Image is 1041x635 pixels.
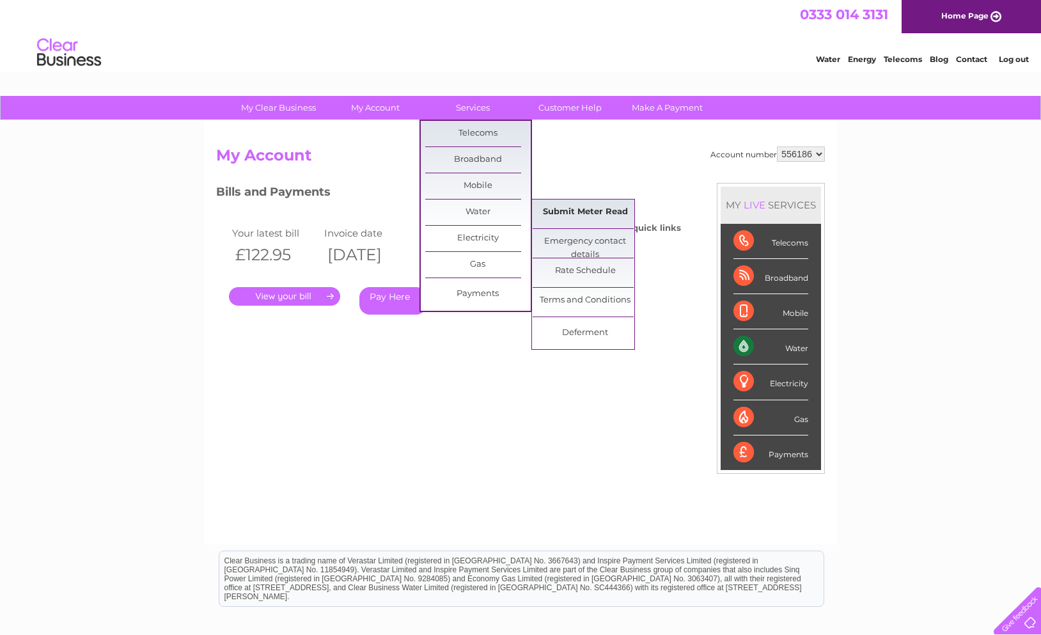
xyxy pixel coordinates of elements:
a: Terms and Conditions [533,288,638,313]
div: MY SERVICES [721,187,821,223]
a: Make A Payment [614,96,720,120]
a: Electricity [425,226,531,251]
th: £122.95 [229,242,321,268]
a: Services [420,96,526,120]
a: My Clear Business [226,96,331,120]
a: Energy [848,54,876,64]
img: logo.png [36,33,102,72]
a: Submit Meter Read [533,200,638,225]
a: Water [425,200,531,225]
a: Telecoms [884,54,922,64]
a: Mobile [425,173,531,199]
div: Electricity [733,365,808,400]
div: Telecoms [733,224,808,259]
a: Gas [425,252,531,278]
th: [DATE] [321,242,413,268]
div: LIVE [741,199,768,211]
h2: My Account [216,146,825,171]
div: Water [733,329,808,365]
a: . [229,287,340,306]
a: Pay Here [359,287,427,315]
div: Gas [733,400,808,435]
div: Account number [710,146,825,162]
h3: Bills and Payments [216,183,681,205]
a: Blog [930,54,948,64]
a: Emergency contact details [533,229,638,255]
div: Clear Business is a trading name of Verastar Limited (registered in [GEOGRAPHIC_DATA] No. 3667643... [219,7,824,62]
a: Telecoms [425,121,531,146]
td: Your latest bill [229,224,321,242]
a: Water [816,54,840,64]
div: Payments [733,435,808,470]
div: Broadband [733,259,808,294]
a: Rate Schedule [533,258,638,284]
a: Broadband [425,147,531,173]
div: Mobile [733,294,808,329]
a: Customer Help [517,96,623,120]
a: Payments [425,281,531,307]
a: Contact [956,54,987,64]
a: My Account [323,96,428,120]
a: Log out [999,54,1029,64]
td: Invoice date [321,224,413,242]
a: Deferment [533,320,638,346]
a: 0333 014 3131 [800,6,888,22]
